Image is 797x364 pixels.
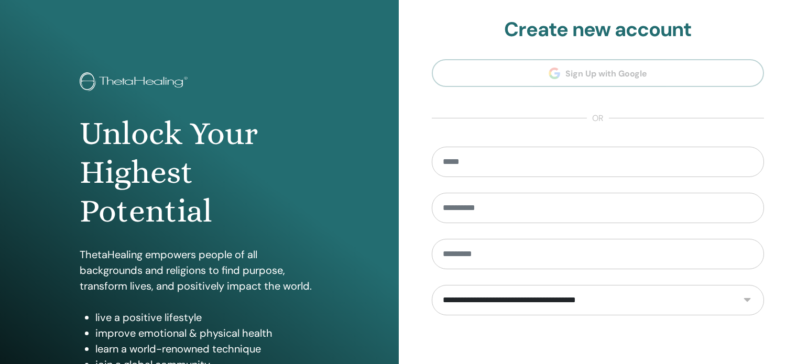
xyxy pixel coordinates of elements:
[80,114,319,231] h1: Unlock Your Highest Potential
[432,18,765,42] h2: Create new account
[95,325,319,341] li: improve emotional & physical health
[587,112,609,125] span: or
[95,341,319,357] li: learn a world-renowned technique
[95,310,319,325] li: live a positive lifestyle
[80,247,319,294] p: ThetaHealing empowers people of all backgrounds and religions to find purpose, transform lives, a...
